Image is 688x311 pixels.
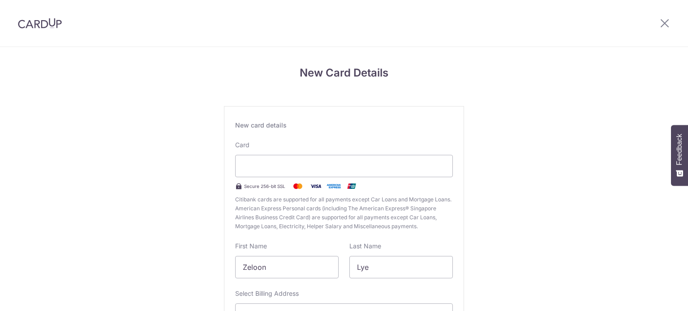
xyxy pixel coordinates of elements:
[244,183,285,190] span: Secure 256-bit SSL
[289,181,307,192] img: Mastercard
[235,121,453,130] div: New card details
[671,125,688,186] button: Feedback - Show survey
[235,141,249,149] label: Card
[349,256,453,278] input: Cardholder Last Name
[349,242,381,251] label: Last Name
[307,181,325,192] img: Visa
[675,134,684,165] span: Feedback
[235,256,339,278] input: Cardholder First Name
[235,289,299,298] label: Select Billing Address
[243,161,445,171] iframe: Secure payment input frame
[631,284,679,307] iframe: Opens a widget where you can find more information
[18,18,62,29] img: CardUp
[325,181,343,192] img: .alt.amex
[235,195,453,231] span: Citibank cards are supported for all payments except Car Loans and Mortgage Loans. American Expre...
[343,181,361,192] img: .alt.unionpay
[235,242,267,251] label: First Name
[224,65,464,81] h4: New Card Details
